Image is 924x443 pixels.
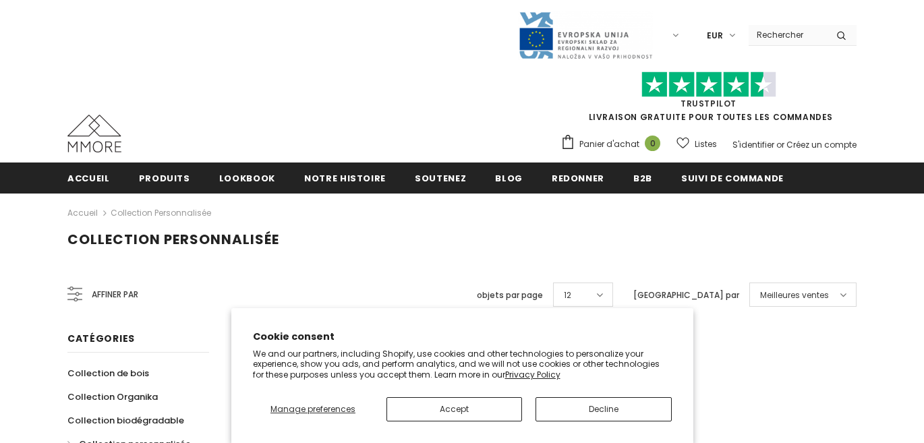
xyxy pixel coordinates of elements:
span: Blog [495,172,523,185]
img: Cas MMORE [67,115,121,152]
a: B2B [633,163,652,193]
span: Meilleures ventes [760,289,829,302]
a: Accueil [67,205,98,221]
button: Accept [386,397,522,421]
span: Affiner par [92,287,138,302]
span: Notre histoire [304,172,386,185]
a: Collection biodégradable [67,409,184,432]
span: 0 [645,136,660,151]
label: objets par page [477,289,543,302]
span: Collection Organika [67,390,158,403]
span: soutenez [415,172,466,185]
h2: Cookie consent [253,330,672,344]
a: Collection Organika [67,385,158,409]
span: Accueil [67,172,110,185]
a: Produits [139,163,190,193]
span: B2B [633,172,652,185]
img: Javni Razpis [518,11,653,60]
span: Listes [695,138,717,151]
span: LIVRAISON GRATUITE POUR TOUTES LES COMMANDES [560,78,857,123]
input: Search Site [749,25,826,45]
span: Catégories [67,332,135,345]
button: Decline [536,397,671,421]
a: Créez un compte [786,139,857,150]
a: Collection personnalisée [111,207,211,218]
a: S'identifier [732,139,774,150]
a: Suivi de commande [681,163,784,193]
a: Javni Razpis [518,29,653,40]
a: Listes [676,132,717,156]
span: Suivi de commande [681,172,784,185]
p: We and our partners, including Shopify, use cookies and other technologies to personalize your ex... [253,349,672,380]
a: Blog [495,163,523,193]
a: Notre histoire [304,163,386,193]
a: Redonner [552,163,604,193]
span: Collection de bois [67,367,149,380]
img: Faites confiance aux étoiles pilotes [641,71,776,98]
a: soutenez [415,163,466,193]
a: Lookbook [219,163,275,193]
span: EUR [707,29,723,42]
span: 12 [564,289,571,302]
a: TrustPilot [681,98,737,109]
span: Produits [139,172,190,185]
span: Manage preferences [270,403,355,415]
span: Lookbook [219,172,275,185]
a: Accueil [67,163,110,193]
span: Redonner [552,172,604,185]
span: Collection personnalisée [67,230,279,249]
a: Collection de bois [67,361,149,385]
span: Panier d'achat [579,138,639,151]
span: or [776,139,784,150]
label: [GEOGRAPHIC_DATA] par [633,289,739,302]
span: Collection biodégradable [67,414,184,427]
a: Privacy Policy [505,369,560,380]
a: Panier d'achat 0 [560,134,667,154]
button: Manage preferences [252,397,373,421]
